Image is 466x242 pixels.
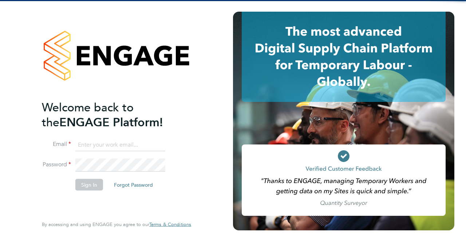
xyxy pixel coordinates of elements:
label: Email [42,140,71,148]
button: Forgot Password [108,179,159,191]
span: Welcome back to the [42,100,134,129]
h2: ENGAGE Platform! [42,100,184,130]
label: Password [42,161,71,168]
input: Enter your work email... [75,138,165,151]
a: Terms & Conditions [149,222,191,227]
button: Sign In [75,179,103,191]
span: Terms & Conditions [149,221,191,227]
span: By accessing and using ENGAGE you agree to our [42,221,191,227]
